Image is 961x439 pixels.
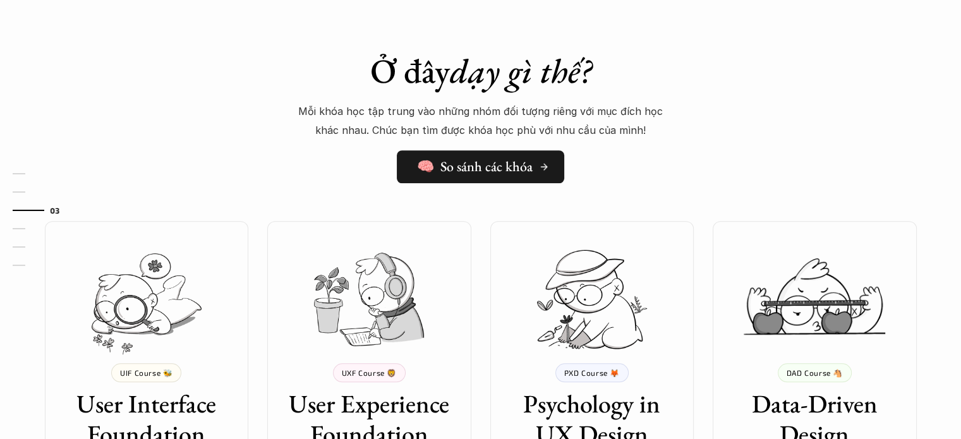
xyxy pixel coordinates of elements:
[397,150,564,183] a: 🧠 So sánh các khóa
[120,368,172,377] p: UIF Course 🐝
[417,159,533,175] h5: 🧠 So sánh các khóa
[342,368,397,377] p: UXF Course 🦁
[260,51,702,92] h1: Ở đây
[291,102,670,140] p: Mỗi khóa học tập trung vào những nhóm đối tượng riêng với mục đích học khác nhau. Chúc bạn tìm đư...
[13,203,73,218] a: 03
[50,206,60,215] strong: 03
[564,368,620,377] p: PXD Course 🦊
[787,368,843,377] p: DAD Course 🐴
[450,49,591,93] em: dạy gì thế?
